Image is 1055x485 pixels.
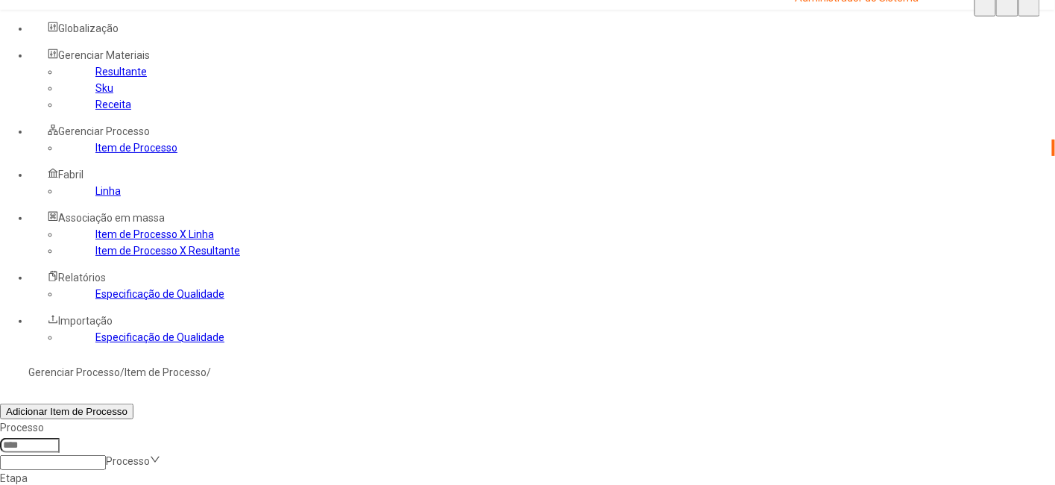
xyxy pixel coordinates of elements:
[58,272,106,284] span: Relatórios
[58,169,84,181] span: Fabril
[95,288,224,300] a: Especificação de Qualidade
[207,366,211,378] nz-breadcrumb-separator: /
[106,455,150,467] nz-select-placeholder: Processo
[28,366,120,378] a: Gerenciar Processo
[58,49,150,61] span: Gerenciar Materiais
[58,212,165,224] span: Associação em massa
[95,98,131,110] a: Receita
[120,366,125,378] nz-breadcrumb-separator: /
[95,185,121,197] a: Linha
[125,366,207,378] a: Item de Processo
[95,82,113,94] a: Sku
[58,22,119,34] span: Globalização
[6,406,127,417] span: Adicionar Item de Processo
[95,245,240,257] a: Item de Processo X Resultante
[58,125,150,137] span: Gerenciar Processo
[58,315,113,327] span: Importação
[95,142,177,154] a: Item de Processo
[95,228,214,240] a: Item de Processo X Linha
[95,331,224,343] a: Especificação de Qualidade
[95,66,147,78] a: Resultante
